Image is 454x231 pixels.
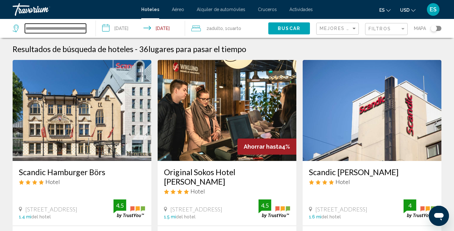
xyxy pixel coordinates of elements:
[430,6,437,13] span: ES
[13,44,133,54] h1: Resultados de búsqueda de hoteles
[197,7,245,12] a: Alquiler de automóviles
[289,7,313,12] a: Actividades
[139,44,246,54] h2: 36
[170,206,222,213] span: [STREET_ADDRESS]
[365,23,408,36] button: Filter
[19,178,145,185] div: 4 star Hotel
[309,167,435,177] a: Scandic [PERSON_NAME]
[278,26,300,31] span: Buscar
[113,199,145,218] img: trustyou-badge.svg
[320,26,383,31] span: Mejores descuentos
[258,7,277,12] a: Cruceros
[45,178,60,185] span: Hotel
[209,26,223,31] span: Adulto
[172,7,184,12] a: Aéreo
[176,214,195,219] span: del hotel
[135,44,137,54] span: -
[400,5,416,15] button: Change currency
[190,188,205,195] span: Hotel
[404,202,416,209] div: 4
[185,19,268,38] button: Travelers: 2 adults, 0 children
[164,188,290,195] div: 4 star Hotel
[321,214,341,219] span: del hotel
[31,214,51,219] span: del hotel
[268,22,310,34] button: Buscar
[19,214,31,219] span: 1.4 mi
[404,199,435,218] img: trustyou-badge.svg
[158,60,296,161] img: Hotel image
[259,199,290,218] img: trustyou-badge.svg
[13,3,135,16] a: Travorium
[237,139,296,155] div: 4%
[223,24,241,33] span: , 1
[369,26,391,31] span: Filtros
[335,178,350,185] span: Hotel
[426,26,441,31] button: Toggle map
[141,7,159,12] a: Hoteles
[19,167,145,177] a: Scandic Hamburger Börs
[164,167,290,186] a: Original Sokos Hotel [PERSON_NAME]
[320,26,357,32] mat-select: Sort by
[429,206,449,226] iframe: Button to launch messaging window
[96,19,185,38] button: Check-in date: Sep 19, 2025 Check-out date: Sep 21, 2025
[400,8,410,13] span: USD
[309,214,321,219] span: 1.6 mi
[148,44,246,54] span: lugares para pasar el tiempo
[379,5,391,15] button: Change language
[303,60,441,161] img: Hotel image
[164,214,176,219] span: 1.5 mi
[25,206,77,213] span: [STREET_ADDRESS]
[315,206,367,213] span: [STREET_ADDRESS]
[13,60,151,161] img: Hotel image
[379,8,385,13] span: es
[425,3,441,16] button: User Menu
[113,202,126,209] div: 4.5
[244,143,282,150] span: Ahorrar hasta
[309,178,435,185] div: 4 star Hotel
[259,202,271,209] div: 4.5
[207,24,223,33] span: 2
[227,26,241,31] span: Cuarto
[414,24,426,33] span: Mapa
